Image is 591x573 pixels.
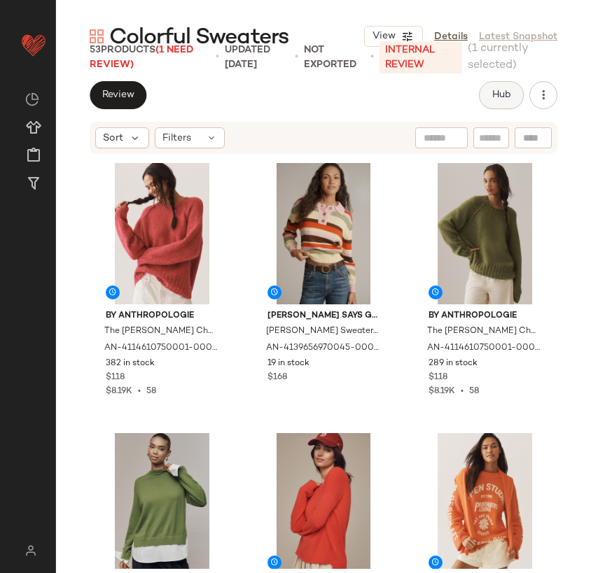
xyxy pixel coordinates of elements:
[469,387,479,396] span: 58
[370,49,374,66] span: •
[103,131,123,146] span: Sort
[429,358,478,370] span: 289 in stock
[90,29,104,43] img: svg%3e
[468,41,557,74] span: (1 currently selected)
[266,342,379,355] span: AN-4139656970045-000-095
[266,325,379,338] span: [PERSON_NAME] Sweater by [PERSON_NAME] Says Gah, Women's, Size: XL/2XL, Polyester/Nylon/Wool at A...
[267,310,380,323] span: [PERSON_NAME] Says Gah
[216,49,219,66] span: •
[25,92,39,106] img: svg%3e
[492,90,511,101] span: Hub
[267,358,310,370] span: 19 in stock
[429,387,455,396] span: $8.19K
[20,31,48,59] img: heart_red.DM2ytmEG.svg
[427,325,540,338] span: The [PERSON_NAME] Chunky Crew-Neck Sweater by Anthropologie in Green, Women's, Size: XL, Polyeste...
[434,29,468,44] a: Details
[372,31,396,42] span: View
[417,163,552,304] img: 4114610750001_230_b
[304,43,365,72] p: Not Exported
[479,81,524,109] button: Hub
[427,342,540,355] span: AN-4114610750001-000-230
[90,45,101,55] span: 53
[295,49,298,66] span: •
[104,342,217,355] span: AN-4114610750001-000-062
[109,24,288,52] span: Colorful Sweaters
[104,325,217,338] span: The [PERSON_NAME] Chunky Crew-Neck Sweater by Anthropologie in Pink, Women's, Size: L P, Polyeste...
[95,163,230,304] img: 4114610750001_062_b
[90,43,210,72] div: Products
[106,358,155,370] span: 382 in stock
[225,43,289,72] p: updated [DATE]
[90,81,146,109] button: Review
[106,387,132,396] span: $8.19K
[132,387,146,396] span: •
[429,310,541,323] span: By Anthropologie
[256,163,391,304] img: 4139656970045_095_b
[364,26,423,47] button: View
[380,41,462,73] p: INTERNAL REVIEW
[267,372,287,384] span: $168
[102,90,134,101] span: Review
[106,372,125,384] span: $118
[17,545,44,556] img: svg%3e
[106,310,218,323] span: By Anthropologie
[162,131,191,146] span: Filters
[146,387,156,396] span: 58
[429,372,447,384] span: $118
[455,387,469,396] span: •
